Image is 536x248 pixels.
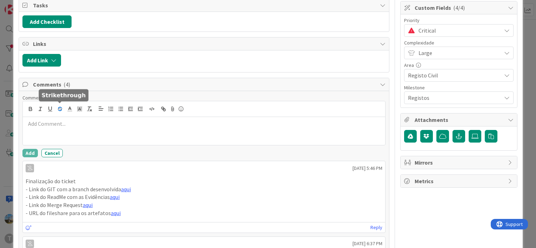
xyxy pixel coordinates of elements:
div: Priority [404,18,514,23]
a: aqui [110,193,120,200]
button: Add [22,149,38,157]
div: Complexidade [404,40,514,45]
p: - Link do ReadMe com as Evidências [26,193,382,201]
span: Critical [418,26,498,35]
span: ( 4 ) [63,81,70,88]
span: [DATE] 5:46 PM [353,165,382,172]
p: Finalização do ticket [26,177,382,185]
span: Metrics [415,177,504,185]
span: Links [33,40,376,48]
h5: Strikethrough [41,92,86,98]
div: Area [404,63,514,68]
div: Milestone [404,85,514,90]
span: Tasks [33,1,376,9]
span: ( 4/4 ) [453,4,465,11]
p: - Link do Merge Request [26,201,382,209]
a: aqui [121,186,131,193]
span: Registos [408,93,498,103]
a: aqui [111,209,121,216]
span: Attachments [415,116,504,124]
span: Registo Civil [408,70,498,80]
span: Large [418,48,498,58]
span: Comments [33,80,376,89]
button: Add Link [22,54,61,67]
button: Cancel [41,149,63,157]
span: [DATE] 6:37 PM [353,240,382,247]
span: Mirrors [415,158,504,167]
button: Add Checklist [22,15,72,28]
a: Reply [370,223,382,232]
p: - URL do fileshare para os artefatos [26,209,382,217]
p: - Link do GIT com a branch desenvolvida [26,185,382,193]
span: Custom Fields [415,4,504,12]
a: aqui [83,201,93,208]
span: Support [15,1,32,9]
span: Comment [22,95,43,101]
